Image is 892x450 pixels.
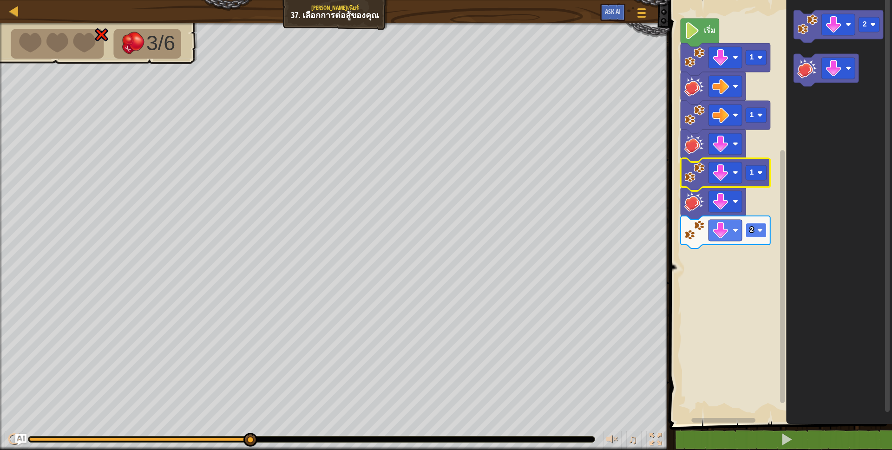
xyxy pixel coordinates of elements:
[626,431,642,450] button: ♫
[862,20,867,29] text: 2
[749,226,754,235] text: 2
[603,431,622,450] button: ปรับระดับเสียง
[5,431,23,450] button: Ctrl + P: Play
[11,29,104,59] li: Your hero must survive.
[704,25,715,35] text: เริ่ม
[605,7,621,16] span: Ask AI
[15,434,26,445] button: Ask AI
[113,29,181,59] li: เอาชนะศัตรู
[749,169,754,177] text: 1
[630,4,653,26] button: แสดงเมนูเกมส์
[646,431,665,450] button: สลับเป็นเต็มจอ
[749,53,754,62] text: 1
[146,32,175,55] span: 3/6
[600,4,625,21] button: Ask AI
[628,432,637,446] span: ♫
[749,111,754,119] text: 1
